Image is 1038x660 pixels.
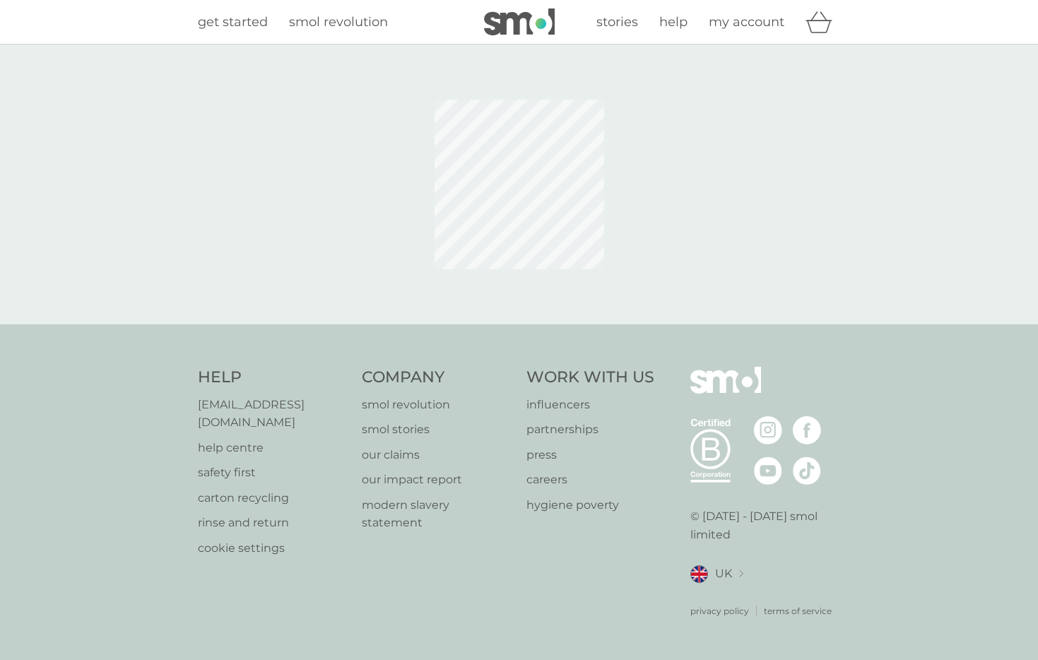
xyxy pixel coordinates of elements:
span: UK [715,565,732,583]
a: safety first [198,464,348,482]
a: modern slavery statement [362,496,512,532]
a: our claims [362,446,512,464]
a: get started [198,12,268,33]
a: help [659,12,688,33]
img: visit the smol Youtube page [754,456,782,485]
a: my account [709,12,784,33]
img: smol [484,8,555,35]
span: my account [709,14,784,30]
a: hygiene poverty [526,496,654,514]
div: basket [806,8,841,36]
img: visit the smol Facebook page [793,416,821,444]
p: © [DATE] - [DATE] smol limited [690,507,841,543]
a: help centre [198,439,348,457]
a: influencers [526,396,654,414]
a: terms of service [764,604,832,618]
h4: Company [362,367,512,389]
span: help [659,14,688,30]
span: stories [596,14,638,30]
img: visit the smol Tiktok page [793,456,821,485]
a: cookie settings [198,539,348,558]
a: our impact report [362,471,512,489]
a: smol revolution [289,12,388,33]
h4: Help [198,367,348,389]
a: smol revolution [362,396,512,414]
h4: Work With Us [526,367,654,389]
span: smol revolution [289,14,388,30]
a: careers [526,471,654,489]
img: smol [690,367,761,415]
a: carton recycling [198,489,348,507]
a: rinse and return [198,514,348,532]
img: visit the smol Instagram page [754,416,782,444]
a: [EMAIL_ADDRESS][DOMAIN_NAME] [198,396,348,432]
a: stories [596,12,638,33]
img: UK flag [690,565,708,583]
a: press [526,446,654,464]
a: partnerships [526,420,654,439]
img: select a new location [739,570,743,578]
a: privacy policy [690,604,749,618]
a: smol stories [362,420,512,439]
span: get started [198,14,268,30]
